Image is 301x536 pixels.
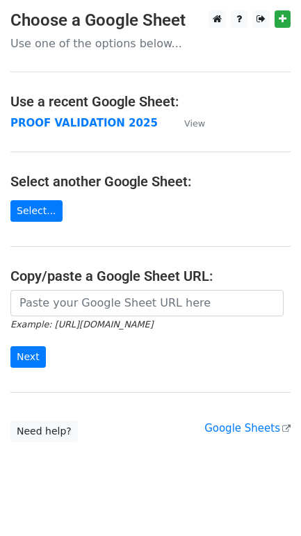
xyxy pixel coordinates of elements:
h4: Select another Google Sheet: [10,173,291,190]
input: Next [10,346,46,368]
p: Use one of the options below... [10,36,291,51]
h4: Copy/paste a Google Sheet URL: [10,268,291,284]
a: Need help? [10,421,78,442]
h3: Choose a Google Sheet [10,10,291,31]
input: Paste your Google Sheet URL here [10,290,284,316]
small: View [184,118,205,129]
h4: Use a recent Google Sheet: [10,93,291,110]
a: Select... [10,200,63,222]
small: Example: [URL][DOMAIN_NAME] [10,319,153,330]
a: Google Sheets [204,422,291,435]
a: PROOF VALIDATION 2025 [10,117,158,129]
a: View [170,117,205,129]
